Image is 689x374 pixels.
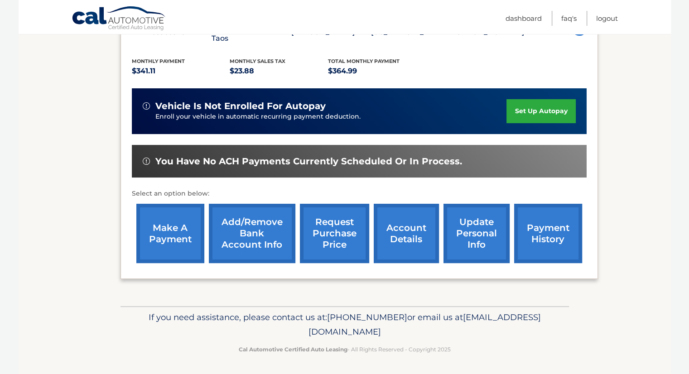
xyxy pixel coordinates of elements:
a: Dashboard [506,11,542,26]
span: Total Monthly Payment [328,58,400,64]
img: alert-white.svg [143,102,150,110]
a: Cal Automotive [72,6,167,32]
span: Monthly sales Tax [230,58,285,64]
p: $23.88 [230,65,328,77]
p: If you need assistance, please contact us at: or email us at [126,310,563,339]
span: You have no ACH payments currently scheduled or in process. [155,156,462,167]
p: - All Rights Reserved - Copyright 2025 [126,345,563,354]
a: FAQ's [561,11,577,26]
a: Logout [596,11,618,26]
span: [EMAIL_ADDRESS][DOMAIN_NAME] [308,312,541,337]
p: Enroll your vehicle in automatic recurring payment deduction. [155,112,507,122]
p: Select an option below: [132,188,587,199]
span: vehicle is not enrolled for autopay [155,101,326,112]
a: request purchase price [300,204,369,263]
a: payment history [514,204,582,263]
a: set up autopay [506,99,575,123]
a: make a payment [136,204,204,263]
strong: Cal Automotive Certified Auto Leasing [239,346,347,353]
a: update personal info [443,204,510,263]
p: $341.11 [132,65,230,77]
span: Monthly Payment [132,58,185,64]
span: [PHONE_NUMBER] [327,312,407,322]
a: account details [374,204,439,263]
a: Add/Remove bank account info [209,204,295,263]
p: $364.99 [328,65,426,77]
img: alert-white.svg [143,158,150,165]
